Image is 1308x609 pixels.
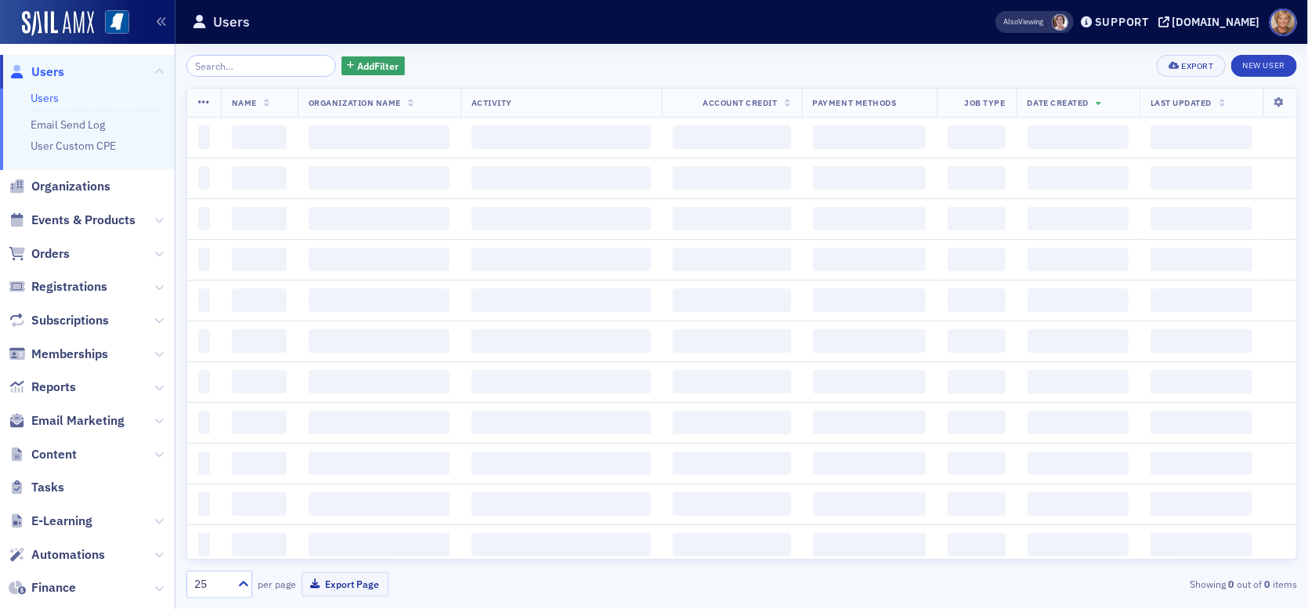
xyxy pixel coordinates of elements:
[309,166,450,190] span: ‌
[1151,411,1252,434] span: ‌
[1004,16,1044,27] span: Viewing
[472,207,651,230] span: ‌
[948,411,1006,434] span: ‌
[1028,411,1129,434] span: ‌
[813,288,926,312] span: ‌
[31,178,110,195] span: Organizations
[9,346,108,363] a: Memberships
[1028,248,1129,271] span: ‌
[31,513,92,530] span: E-Learning
[1151,451,1252,475] span: ‌
[198,370,210,393] span: ‌
[673,451,791,475] span: ‌
[309,411,450,434] span: ‌
[1226,577,1237,591] strong: 0
[309,451,450,475] span: ‌
[309,207,450,230] span: ‌
[1028,97,1089,108] span: Date Created
[948,248,1006,271] span: ‌
[198,207,210,230] span: ‌
[813,248,926,271] span: ‌
[309,288,450,312] span: ‌
[9,63,64,81] a: Users
[31,245,70,263] span: Orders
[22,11,94,36] a: SailAMX
[1151,288,1252,312] span: ‌
[9,479,64,496] a: Tasks
[1004,16,1019,27] div: Also
[232,166,287,190] span: ‌
[309,492,450,516] span: ‌
[948,370,1006,393] span: ‌
[31,312,109,329] span: Subscriptions
[948,329,1006,353] span: ‌
[1231,55,1297,77] a: New User
[813,533,926,556] span: ‌
[31,379,76,396] span: Reports
[1151,329,1252,353] span: ‌
[813,97,897,108] span: Payment Methods
[31,479,64,496] span: Tasks
[673,492,791,516] span: ‌
[1151,125,1252,149] span: ‌
[813,411,926,434] span: ‌
[9,513,92,530] a: E-Learning
[31,212,135,229] span: Events & Products
[31,91,59,105] a: Users
[948,166,1006,190] span: ‌
[813,492,926,516] span: ‌
[9,278,107,295] a: Registrations
[9,579,76,596] a: Finance
[1158,16,1266,27] button: [DOMAIN_NAME]
[813,207,926,230] span: ‌
[673,248,791,271] span: ‌
[1151,207,1252,230] span: ‌
[213,13,250,31] h1: Users
[1028,329,1129,353] span: ‌
[472,492,651,516] span: ‌
[813,370,926,393] span: ‌
[94,10,129,37] a: View Homepage
[232,207,287,230] span: ‌
[9,212,135,229] a: Events & Products
[9,446,77,463] a: Content
[9,312,109,329] a: Subscriptions
[1157,55,1225,77] button: Export
[31,278,107,295] span: Registrations
[31,446,77,463] span: Content
[1028,492,1129,516] span: ‌
[813,125,926,149] span: ‌
[1151,533,1252,556] span: ‌
[673,329,791,353] span: ‌
[9,178,110,195] a: Organizations
[309,97,401,108] span: Organization Name
[1028,207,1129,230] span: ‌
[813,329,926,353] span: ‌
[472,533,651,556] span: ‌
[31,412,125,430] span: Email Marketing
[472,97,512,108] span: Activity
[232,411,287,434] span: ‌
[813,166,926,190] span: ‌
[198,166,210,190] span: ‌
[357,59,399,73] span: Add Filter
[948,207,1006,230] span: ‌
[1151,166,1252,190] span: ‌
[105,10,129,34] img: SailAMX
[472,411,651,434] span: ‌
[1182,62,1214,71] div: Export
[232,533,287,556] span: ‌
[472,125,651,149] span: ‌
[948,533,1006,556] span: ‌
[198,125,210,149] span: ‌
[472,370,651,393] span: ‌
[1028,166,1129,190] span: ‌
[813,451,926,475] span: ‌
[673,125,791,149] span: ‌
[673,207,791,230] span: ‌
[1028,533,1129,556] span: ‌
[1173,15,1260,29] div: [DOMAIN_NAME]
[198,329,210,353] span: ‌
[472,451,651,475] span: ‌
[673,370,791,393] span: ‌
